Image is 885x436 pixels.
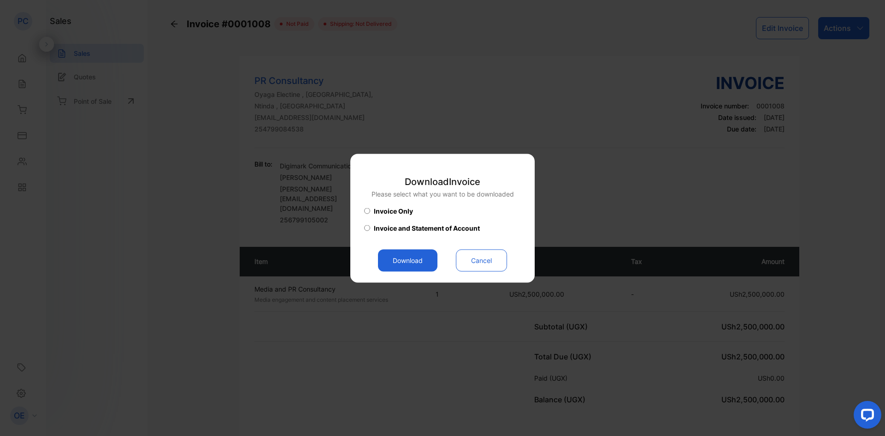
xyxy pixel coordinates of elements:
[456,249,507,271] button: Cancel
[372,174,514,188] p: Download Invoice
[378,249,437,271] button: Download
[846,397,885,436] iframe: LiveChat chat widget
[374,223,480,233] span: Invoice and Statement of Account
[372,189,514,198] p: Please select what you want to be downloaded
[374,206,413,215] span: Invoice Only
